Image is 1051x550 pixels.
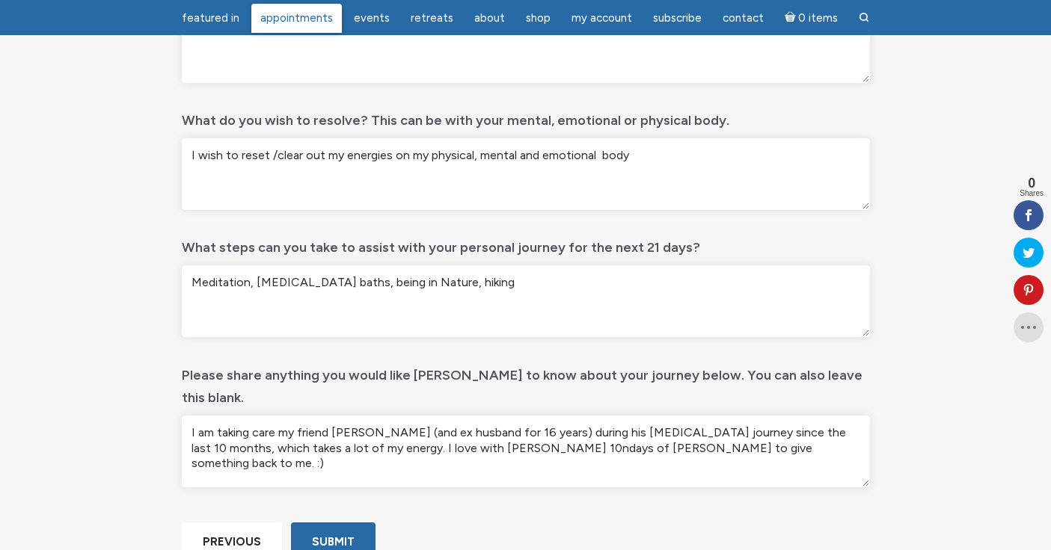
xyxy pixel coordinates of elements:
span: Shop [526,11,551,25]
span: My Account [572,11,632,25]
a: Cart0 items [776,2,848,33]
a: Shop [517,4,560,33]
span: Contact [723,11,764,25]
label: Please share anything you would like [PERSON_NAME] to know about your journey below. You can also... [182,356,870,410]
a: Retreats [402,4,462,33]
a: Appointments [251,4,342,33]
a: My Account [563,4,641,33]
span: 0 items [798,13,838,24]
span: 0 [1020,176,1044,190]
span: Appointments [260,11,333,25]
span: Subscribe [653,11,702,25]
a: Events [345,4,399,33]
i: Cart [785,11,799,25]
span: Events [354,11,390,25]
span: featured in [182,11,239,25]
span: About [474,11,505,25]
a: Subscribe [644,4,711,33]
span: Shares [1020,190,1044,197]
label: What do you wish to resolve? This can be with your mental, emotional or physical body. [182,102,729,132]
a: featured in [173,4,248,33]
a: Contact [714,4,773,33]
span: Retreats [411,11,453,25]
label: What steps can you take to assist with your personal journey for the next 21 days? [182,229,700,259]
a: About [465,4,514,33]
